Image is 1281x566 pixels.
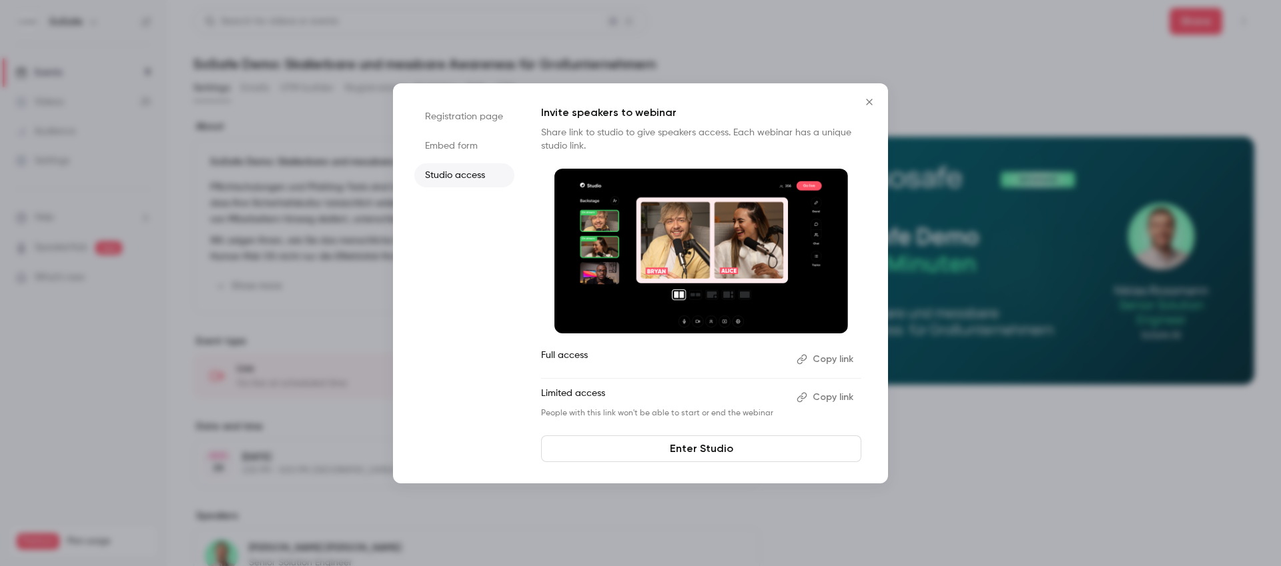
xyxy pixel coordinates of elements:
[541,126,861,153] p: Share link to studio to give speakers access. Each webinar has a unique studio link.
[791,387,861,408] button: Copy link
[414,134,514,158] li: Embed form
[414,163,514,187] li: Studio access
[541,408,786,419] p: People with this link won't be able to start or end the webinar
[541,349,786,370] p: Full access
[541,435,861,462] a: Enter Studio
[856,89,883,115] button: Close
[791,349,861,370] button: Copy link
[541,387,786,408] p: Limited access
[541,105,861,121] p: Invite speakers to webinar
[414,105,514,129] li: Registration page
[554,169,848,334] img: Invite speakers to webinar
